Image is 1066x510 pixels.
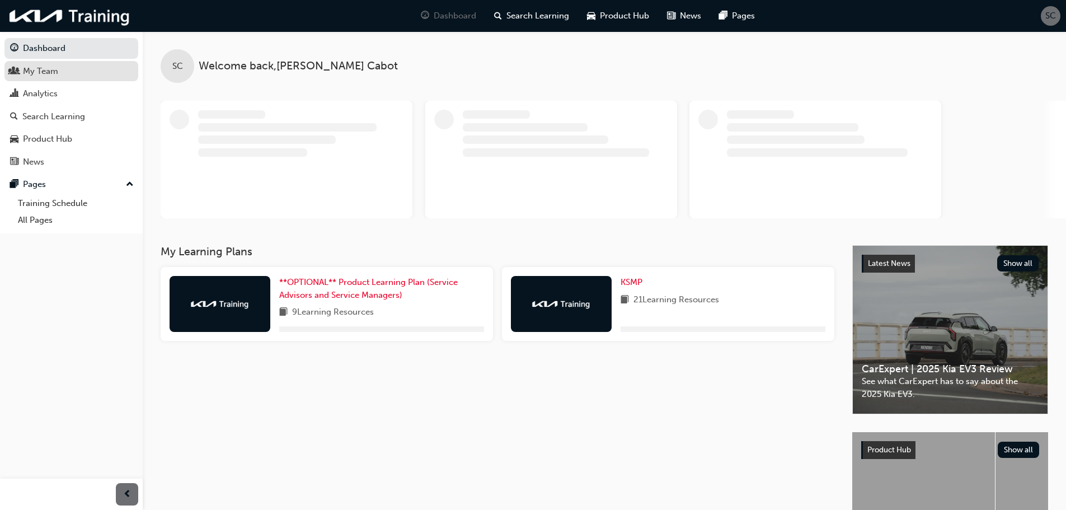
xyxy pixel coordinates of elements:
span: car-icon [10,134,18,144]
span: News [680,10,701,22]
img: kia-training [189,298,251,310]
span: book-icon [621,293,629,307]
span: Dashboard [434,10,476,22]
img: kia-training [6,4,134,27]
a: KSMP [621,276,647,289]
button: Show all [998,442,1040,458]
span: CarExpert | 2025 Kia EV3 Review [862,363,1039,376]
a: Dashboard [4,38,138,59]
span: **OPTIONAL** Product Learning Plan (Service Advisors and Service Managers) [279,277,458,300]
div: News [23,156,44,169]
div: Pages [23,178,46,191]
div: Product Hub [23,133,72,146]
span: news-icon [667,9,675,23]
span: Latest News [868,259,910,268]
a: guage-iconDashboard [412,4,485,27]
a: Product Hub [4,129,138,149]
span: Product Hub [867,445,911,455]
span: search-icon [10,112,18,122]
span: Welcome back , [PERSON_NAME] Cabot [199,60,398,73]
h3: My Learning Plans [161,245,834,258]
span: pages-icon [10,180,18,190]
span: people-icon [10,67,18,77]
span: prev-icon [123,488,132,502]
button: Show all [997,255,1039,272]
a: search-iconSearch Learning [485,4,578,27]
span: Product Hub [600,10,649,22]
span: car-icon [587,9,595,23]
button: SC [1041,6,1060,26]
button: DashboardMy TeamAnalyticsSearch LearningProduct HubNews [4,36,138,174]
div: Analytics [23,87,58,100]
a: News [4,152,138,172]
a: Latest NewsShow all [862,255,1039,273]
a: **OPTIONAL** Product Learning Plan (Service Advisors and Service Managers) [279,276,484,301]
div: My Team [23,65,58,78]
span: up-icon [126,177,134,192]
span: See what CarExpert has to say about the 2025 Kia EV3. [862,375,1039,400]
img: kia-training [530,298,592,310]
span: Pages [732,10,755,22]
span: 9 Learning Resources [292,306,374,320]
a: news-iconNews [658,4,710,27]
span: Search Learning [506,10,569,22]
span: guage-icon [10,44,18,54]
span: search-icon [494,9,502,23]
a: Analytics [4,83,138,104]
div: Search Learning [22,110,85,123]
span: book-icon [279,306,288,320]
button: Pages [4,174,138,195]
a: pages-iconPages [710,4,764,27]
span: chart-icon [10,89,18,99]
a: car-iconProduct Hub [578,4,658,27]
a: All Pages [13,212,138,229]
span: pages-icon [719,9,727,23]
span: news-icon [10,157,18,167]
a: Product HubShow all [861,441,1039,459]
a: Latest NewsShow allCarExpert | 2025 Kia EV3 ReviewSee what CarExpert has to say about the 2025 Ki... [852,245,1048,414]
span: SC [1045,10,1056,22]
a: My Team [4,61,138,82]
span: guage-icon [421,9,429,23]
a: Training Schedule [13,195,138,212]
span: 21 Learning Resources [633,293,719,307]
span: KSMP [621,277,642,287]
span: SC [172,60,183,73]
a: Search Learning [4,106,138,127]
